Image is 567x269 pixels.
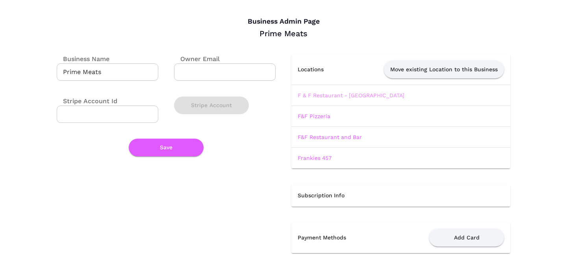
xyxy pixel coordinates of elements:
[384,61,504,78] button: Move existing Location to this Business
[57,28,510,39] div: Prime Meats
[291,184,510,207] th: Subscription Info
[57,54,109,63] label: Business Name
[298,92,404,98] a: F & F Restaurant - [GEOGRAPHIC_DATA]
[298,134,362,140] a: F&F Restaurant and Bar
[174,54,220,63] label: Owner Email
[429,229,504,247] button: Add Card
[291,223,382,253] th: Payment Methods
[129,139,204,156] button: Save
[298,113,330,119] a: F&F Pizzeria
[429,234,504,240] a: Add Card
[57,17,510,26] h4: Business Admin Page
[57,96,117,106] label: Stripe Account Id
[298,155,332,161] a: Frankies 457
[174,102,249,108] a: Stripe Account
[291,54,341,85] th: Locations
